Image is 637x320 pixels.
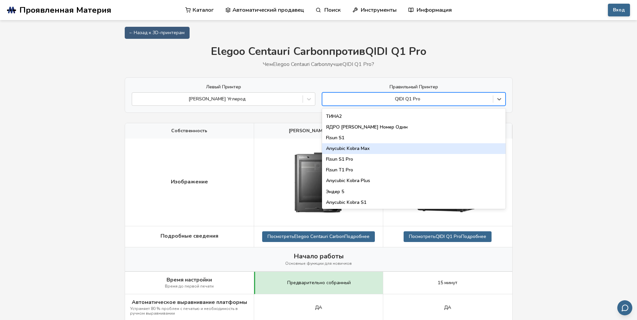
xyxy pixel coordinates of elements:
[171,128,207,134] ya-tr-span: Собственность
[409,233,436,240] ya-tr-span: Посмотреть
[171,178,208,185] ya-tr-span: Изображение
[206,84,241,90] ya-tr-span: Левый Принтер
[165,284,214,289] ya-tr-span: Время до первой печати
[285,144,352,221] img: Элегоо Центаврианский Углерод
[326,156,353,162] ya-tr-span: Flsun S1 Pro
[125,27,190,39] a: ← Назад к 3D-принтерам
[371,61,374,68] ya-tr-span: ?
[390,84,438,90] ya-tr-span: Правильный Принтер
[608,4,630,16] button: Вход
[617,300,632,315] button: Отправить отзыв по электронной почте
[461,233,486,240] ya-tr-span: Подробнее
[315,304,322,311] ya-tr-span: ДА
[326,124,408,130] ya-tr-span: ЯДРО [PERSON_NAME] Номер Один
[232,7,304,13] ya-tr-span: Автоматический продавец
[326,96,327,102] input: QIDI Q1 ProFlashforge Adventurer 4 Pro[PERSON_NAME]QIDI X-CF ProQIDI X-Max 3QIDI X-Plus 3QIDI X-P...
[294,233,344,240] ya-tr-span: Elegoo Centauri Carbon
[294,252,344,261] ya-tr-span: Начало работы
[444,304,451,311] ya-tr-span: ДА
[130,29,185,36] ya-tr-span: ← Назад к 3D-принтерам
[365,44,426,59] ya-tr-span: QIDI Q1 Pro
[287,279,351,286] ya-tr-span: Предварительно собранный
[285,261,352,266] ya-tr-span: Основные функции для новичков
[327,61,342,68] ya-tr-span: лучше
[19,4,111,16] ya-tr-span: Проявленная Материя
[130,306,238,316] ya-tr-span: Устраняет 80 % проблем с печатью и необходимость в ручном выравнивании
[132,299,247,306] ya-tr-span: Автоматическое выравнивание платформы
[161,232,218,240] ya-tr-span: Подробные сведения
[289,128,348,134] span: [PERSON_NAME] Углерод
[167,276,212,284] ya-tr-span: Время настройки
[262,231,375,242] a: ПосмотретьElegoo Centauri CarbonПодробнее
[326,145,369,152] ya-tr-span: Anycubic Kobra Max
[417,7,452,13] ya-tr-span: Информация
[326,135,344,141] ya-tr-span: Flsun S1
[342,61,371,68] ya-tr-span: QIDI Q1 Pro
[268,233,294,240] ya-tr-span: Посмотреть
[326,167,353,173] ya-tr-span: Flsun T1 Pro
[436,233,461,240] ya-tr-span: QIDI Q1 Pro
[326,188,344,195] ya-tr-span: Эндер 5
[329,44,365,59] ya-tr-span: против
[135,96,137,102] input: [PERSON_NAME] Углерод
[326,177,370,184] ya-tr-span: Anycubic Kobra Plus
[263,61,273,68] ya-tr-span: Чем
[211,44,329,59] ya-tr-span: Elegoo Centauri Carbon
[326,113,342,119] ya-tr-span: ТИНА2
[193,7,214,13] ya-tr-span: Каталог
[404,231,492,242] a: ПосмотретьQIDI Q1 ProПодробнее
[438,279,457,286] ya-tr-span: 15 минут
[361,7,397,13] ya-tr-span: Инструменты
[344,233,369,240] ya-tr-span: Подробнее
[273,61,327,68] ya-tr-span: Elegoo Centauri Carbon
[326,199,366,206] ya-tr-span: Anycubic Kobra S1
[613,7,625,13] ya-tr-span: Вход
[324,7,341,13] ya-tr-span: Поиск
